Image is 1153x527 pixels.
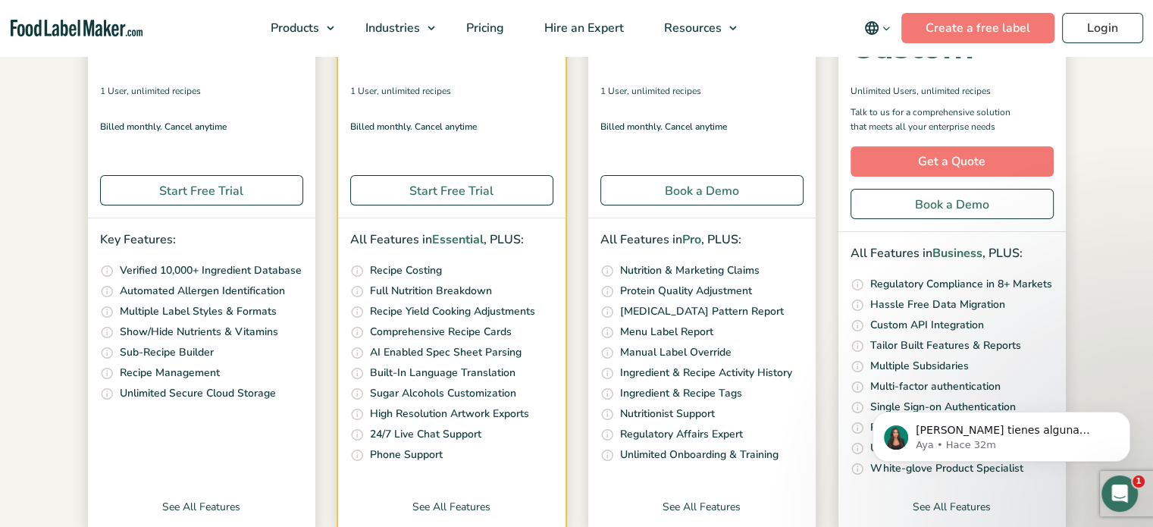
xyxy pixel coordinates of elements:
a: Get a Quote [851,146,1054,177]
p: All Features in , PLUS: [350,231,553,250]
iframe: Intercom live chat [1101,475,1138,512]
span: 1 [1133,475,1145,488]
span: Industries [361,20,421,36]
p: Tailor Built Features & Reports [870,337,1021,354]
p: Phone Support [370,447,443,463]
p: All Features in , PLUS: [851,244,1054,264]
span: , Unlimited Recipes [627,84,701,98]
p: Nutrition & Marketing Claims [620,262,760,279]
span: , Unlimited Recipes [377,84,451,98]
p: Key Features: [100,231,303,250]
div: Custom [851,33,974,63]
p: Sugar Alcohols Customization [370,385,516,402]
p: Comprehensive Recipe Cards [370,324,512,340]
p: Verified 10,000+ Ingredient Database [120,262,302,279]
p: Billed monthly. Cancel anytime [600,120,804,134]
p: Hassle Free Data Migration [870,296,1005,313]
span: 1 User [600,84,627,98]
p: All Features in , PLUS: [600,231,804,250]
span: 1 User [350,84,377,98]
iframe: Intercom notifications mensaje [850,380,1153,486]
p: Multi-factor authentication [870,378,1001,395]
p: Billed monthly. Cancel anytime [100,120,303,134]
p: Ingredient & Recipe Activity History [620,365,792,381]
p: 24/7 Live Chat Support [370,426,481,443]
a: Create a free label [901,13,1054,43]
p: [MEDICAL_DATA] Pattern Report [620,303,784,320]
p: Sub-Recipe Builder [120,344,214,361]
p: AI Enabled Spec Sheet Parsing [370,344,522,361]
p: Multiple Label Styles & Formats [120,303,277,320]
span: Resources [660,20,723,36]
a: Start Free Trial [100,175,303,205]
span: , Unlimited Recipes [127,84,201,98]
span: , Unlimited Recipes [916,84,991,98]
p: Full Nutrition Breakdown [370,283,492,300]
span: Unlimited Users [851,84,916,98]
span: Pricing [462,20,506,36]
p: High Resolution Artwork Exports [370,406,529,422]
p: Protein Quality Adjustment [620,283,752,300]
p: Built-In Language Translation [370,365,515,381]
p: Show/Hide Nutrients & Vitamins [120,324,278,340]
p: Ingredient & Recipe Tags [620,385,742,402]
p: Recipe Yield Cooking Adjustments [370,303,535,320]
p: Talk to us for a comprehensive solution that meets all your enterprise needs [851,105,1025,134]
p: Custom API Integration [870,317,984,334]
span: Pro [682,231,701,248]
span: Products [266,20,321,36]
p: Manual Label Override [620,344,732,361]
span: 1 User [100,84,127,98]
p: Recipe Management [120,365,220,381]
span: Essential [432,231,484,248]
p: Automated Allergen Identification [120,283,285,300]
span: Hire an Expert [540,20,625,36]
p: Nutritionist Support [620,406,715,422]
p: Recipe Costing [370,262,442,279]
a: Login [1062,13,1143,43]
p: Multiple Subsidaries [870,358,969,375]
a: Book a Demo [600,175,804,205]
p: Menu Label Report [620,324,713,340]
p: Billed monthly. Cancel anytime [350,120,553,134]
p: Unlimited Onboarding & Training [620,447,779,463]
span: Business [932,245,982,262]
a: Book a Demo [851,189,1054,219]
p: Regulatory Affairs Expert [620,426,743,443]
a: Start Free Trial [350,175,553,205]
p: Regulatory Compliance in 8+ Markets [870,276,1052,293]
p: Unlimited Secure Cloud Storage [120,385,276,402]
